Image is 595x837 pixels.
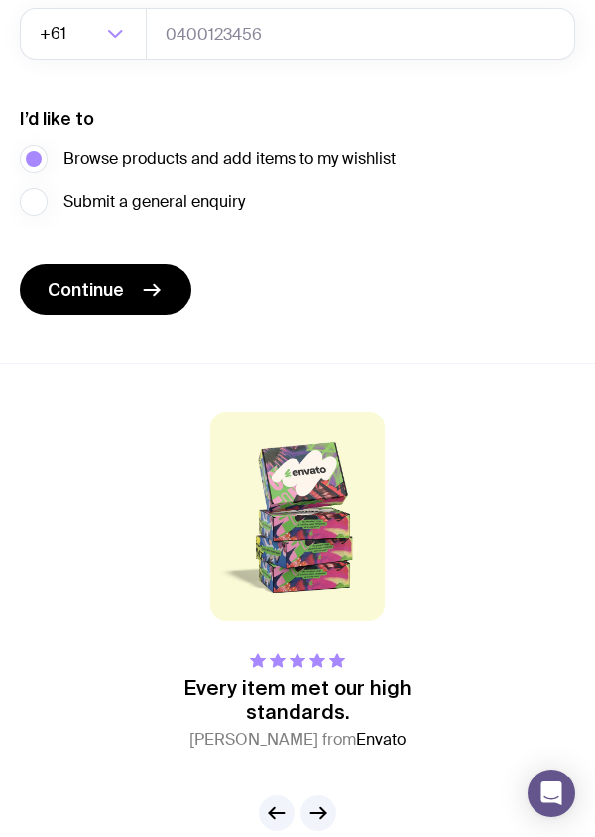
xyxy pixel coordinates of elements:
[70,8,101,60] input: Search for option
[20,264,191,315] button: Continue
[20,8,147,60] div: Search for option
[48,278,124,301] span: Continue
[40,8,70,60] span: +61
[528,770,575,817] div: Open Intercom Messenger
[146,8,575,60] input: 0400123456
[356,729,406,750] span: Envato
[63,147,396,171] span: Browse products and add items to my wishlist
[139,728,456,752] cite: [PERSON_NAME] from
[20,107,94,131] label: I’d like to
[63,190,245,214] span: Submit a general enquiry
[139,676,456,724] p: Every item met our high standards.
